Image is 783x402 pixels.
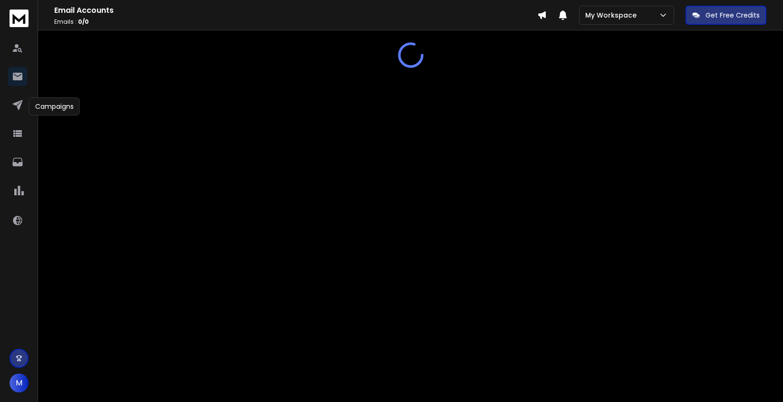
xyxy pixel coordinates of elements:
[29,97,80,115] div: Campaigns
[10,373,29,392] button: M
[706,10,760,20] p: Get Free Credits
[686,6,766,25] button: Get Free Credits
[54,18,537,26] p: Emails :
[78,18,89,26] span: 0 / 0
[585,10,640,20] p: My Workspace
[10,10,29,27] img: logo
[54,5,537,16] h1: Email Accounts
